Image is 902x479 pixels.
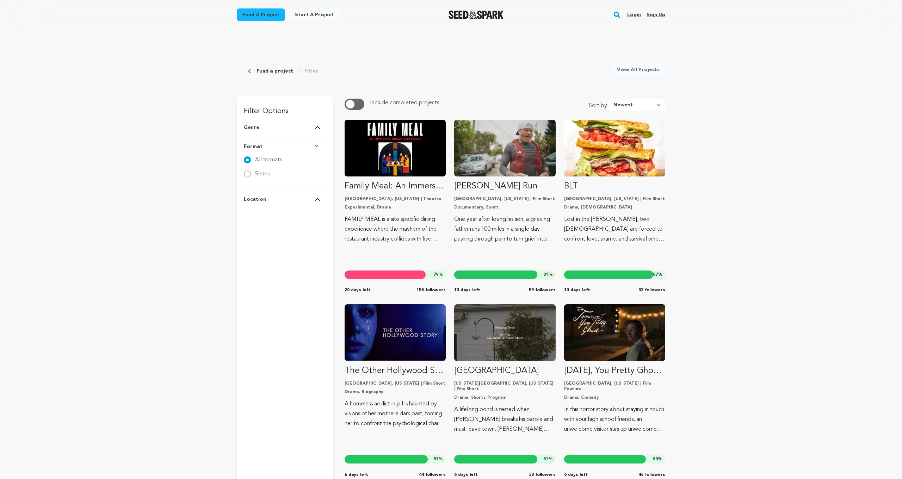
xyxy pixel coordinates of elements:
span: % [653,272,662,278]
p: Experimental, Drama [345,205,446,210]
p: [GEOGRAPHIC_DATA], [US_STATE] | Film Short [454,196,555,202]
span: 59 followers [529,287,556,293]
a: Fund a project [237,8,285,21]
a: Fund Family Meal: An Immersive Dining Experience [345,120,446,244]
h3: Filter Options [237,96,333,118]
a: Fund Skipping Town [454,304,555,434]
a: Fund a project [257,68,293,75]
a: View All Projects [611,63,665,76]
p: FAMILY MEAL is a site specific dining experience where the mayhem of the restaurant industry coll... [345,214,446,244]
p: [GEOGRAPHIC_DATA], [US_STATE] | Film Short [345,381,446,386]
span: % [543,456,553,462]
span: Location [244,196,266,203]
p: [GEOGRAPHIC_DATA] [454,365,555,377]
p: Drama, Biography [345,389,446,395]
a: Start a project [289,8,339,21]
span: 44 followers [419,472,446,478]
p: [PERSON_NAME] Run [454,181,555,192]
span: 81 [433,457,438,461]
a: Fund BLT [564,120,665,244]
span: % [433,456,443,462]
img: Seed&Spark Arrow Up Icon [315,198,320,201]
span: 6 days left [454,472,478,478]
a: Filter [304,68,318,75]
span: 81 [543,457,548,461]
span: 81 [543,273,548,277]
p: A homeless addict in jail is haunted by visions of her mother’s dark past, forcing her to confron... [345,399,446,429]
p: BLT [564,181,665,192]
span: 13 days left [564,287,590,293]
span: Format [244,143,262,150]
p: Lost in the [PERSON_NAME], two [DEMOGRAPHIC_DATA] are forced to confront love, shame, and surviva... [564,214,665,244]
p: [DATE], You Pretty Ghost - Distribution Funds [564,365,665,377]
p: One year after losing his son, a grieving father runs 100 miles in a single day—pushing through p... [454,214,555,244]
p: Drama, Comedy [564,395,665,400]
button: Format [244,137,326,156]
a: Seed&Spark Homepage [449,11,504,19]
button: Genre [244,118,326,137]
label: All formats [255,151,282,163]
p: [GEOGRAPHIC_DATA], [US_STATE] | Theatre [345,196,446,202]
span: 6 days left [564,472,588,478]
img: Seed&Spark Arrow Down Icon [315,145,320,148]
a: Login [627,9,641,20]
span: 80 [653,457,658,461]
label: Series [255,166,270,177]
p: In this horror story about staying in touch with your high school friends, an unwelcome visitor s... [564,405,665,434]
span: 155 followers [416,287,446,293]
span: % [433,272,443,278]
a: Fund The Other Hollywood Story [345,304,446,429]
span: 13 days left [454,287,480,293]
p: A lifelong bond is tested when [PERSON_NAME] breaks his parole and must leave town. [PERSON_NAME]... [454,405,555,434]
p: The Other Hollywood Story [345,365,446,377]
img: Seed&Spark Logo Dark Mode [449,11,504,19]
span: 6 days left [345,472,368,478]
p: [US_STATE][GEOGRAPHIC_DATA], [US_STATE] | Film Short [454,381,555,392]
p: [GEOGRAPHIC_DATA], [US_STATE] | Film Feature [564,381,665,392]
span: 87 [653,273,658,277]
button: Location [244,190,326,209]
a: Sign up [647,9,665,20]
p: Family Meal: An Immersive Dining Experience [345,181,446,192]
img: Seed&Spark Arrow Up Icon [315,126,320,129]
span: Genre [244,124,259,131]
p: Drama, Shorts Program [454,395,555,400]
div: Breadcrumb [248,63,318,79]
span: % [543,272,553,278]
span: % [653,456,662,462]
p: [GEOGRAPHIC_DATA], [US_STATE] | Film Short [564,196,665,202]
a: Fund Tomorrow, You Pretty Ghost - Distribution Funds [564,304,665,434]
span: 79 [433,273,438,277]
span: 38 followers [529,472,556,478]
span: Sort by: [589,101,610,111]
span: 20 days left [345,287,371,293]
span: Include completed projects [370,100,439,106]
p: Documentary, Sport [454,205,555,210]
p: Drama, [DEMOGRAPHIC_DATA] [564,205,665,210]
span: 46 followers [638,472,665,478]
span: 33 followers [638,287,665,293]
a: Fund Ryan’s Run [454,120,555,244]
